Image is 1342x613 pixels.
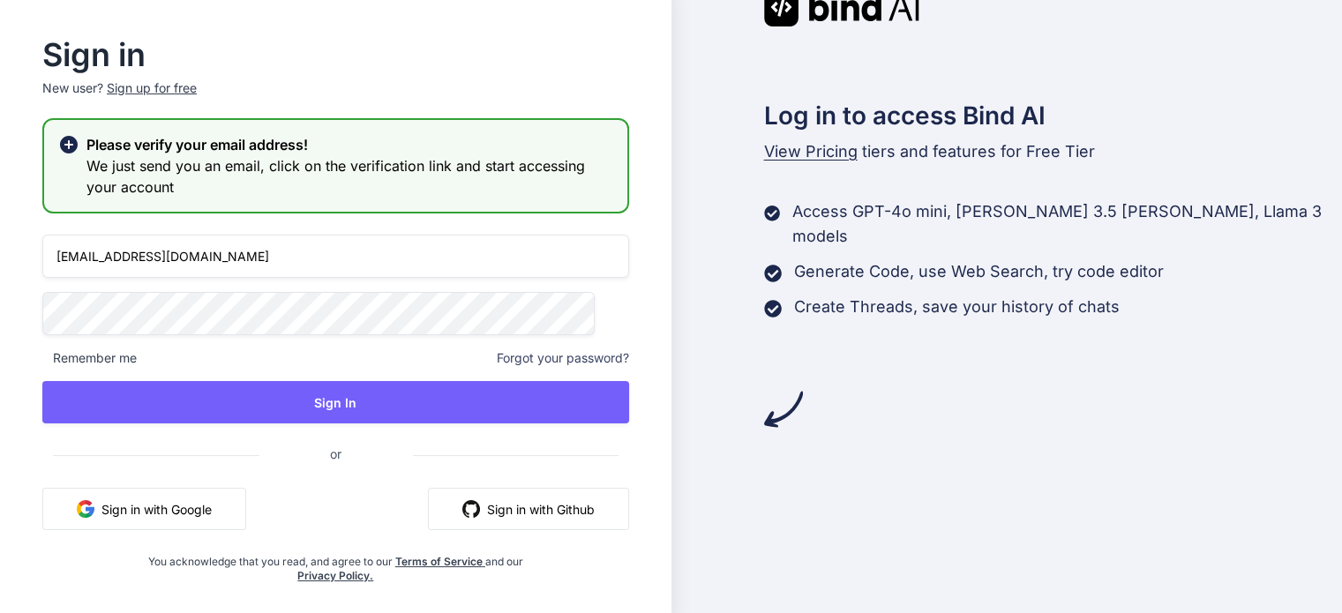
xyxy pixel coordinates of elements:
[794,259,1164,284] p: Generate Code, use Web Search, try code editor
[764,390,803,429] img: arrow
[794,295,1120,319] p: Create Threads, save your history of chats
[395,555,485,568] a: Terms of Service
[42,79,629,118] p: New user?
[42,349,137,367] span: Remember me
[107,79,197,97] div: Sign up for free
[428,488,629,530] button: Sign in with Github
[462,500,480,518] img: github
[42,41,629,69] h2: Sign in
[259,432,412,475] span: or
[42,381,629,423] button: Sign In
[297,569,373,582] a: Privacy Policy.
[764,142,858,161] span: View Pricing
[86,134,613,155] h2: Please verify your email address!
[42,235,629,278] input: Login or Email
[77,500,94,518] img: google
[140,544,531,583] div: You acknowledge that you read, and agree to our and our
[497,349,629,367] span: Forgot your password?
[792,199,1342,249] p: Access GPT-4o mini, [PERSON_NAME] 3.5 [PERSON_NAME], Llama 3 models
[42,488,246,530] button: Sign in with Google
[86,155,613,198] h3: We just send you an email, click on the verification link and start accessing your account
